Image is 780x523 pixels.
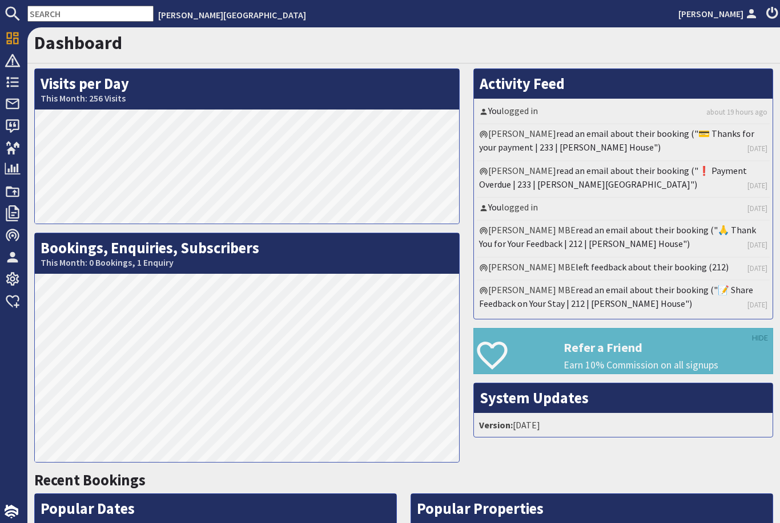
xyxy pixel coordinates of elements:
[35,233,459,274] h2: Bookings, Enquiries, Subscribers
[473,328,773,374] a: Refer a Friend Earn 10% Commission on all signups
[477,281,770,316] li: [PERSON_NAME] MBE
[34,31,122,54] a: Dashboard
[747,240,767,250] a: [DATE]
[5,505,18,518] img: staytech_i_w-64f4e8e9ee0a9c174fd5317b4b171b261742d2d393467e5bdba4413f4f884c10.svg
[747,299,767,310] a: [DATE]
[488,201,501,213] a: You
[479,419,513,431] strong: Version:
[477,258,770,281] li: [PERSON_NAME] MBE
[576,261,729,273] a: left feedback about their booking (212)
[564,340,773,355] h3: Refer a Friend
[477,198,770,221] li: logged in
[477,221,770,257] li: [PERSON_NAME] MBE
[477,102,770,124] li: logged in
[479,128,754,153] a: read an email about their booking ("💳 Thanks for your payment | 233 | [PERSON_NAME] House")
[706,107,767,117] a: about 19 hours ago
[752,332,768,344] a: HIDE
[480,74,565,93] a: Activity Feed
[747,143,767,154] a: [DATE]
[34,471,146,489] a: Recent Bookings
[35,69,459,110] h2: Visits per Day
[564,358,773,372] p: Earn 10% Commission on all signups
[479,224,756,249] a: read an email about their booking ("🙏 Thank You for Your Feedback | 212 | [PERSON_NAME] House")
[479,284,753,309] a: read an email about their booking ("📝 Share Feedback on Your Stay | 212 | [PERSON_NAME] House")
[27,6,154,22] input: SEARCH
[747,263,767,274] a: [DATE]
[477,416,770,434] li: [DATE]
[480,388,589,407] a: System Updates
[41,257,453,268] small: This Month: 0 Bookings, 1 Enquiry
[41,93,453,104] small: This Month: 256 Visits
[477,124,770,161] li: [PERSON_NAME]
[158,9,306,21] a: [PERSON_NAME][GEOGRAPHIC_DATA]
[747,203,767,214] a: [DATE]
[479,165,747,190] a: read an email about their booking ("❗ Payment Overdue | 233 | [PERSON_NAME][GEOGRAPHIC_DATA]")
[477,161,770,198] li: [PERSON_NAME]
[488,105,501,116] a: You
[747,180,767,191] a: [DATE]
[678,7,759,21] a: [PERSON_NAME]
